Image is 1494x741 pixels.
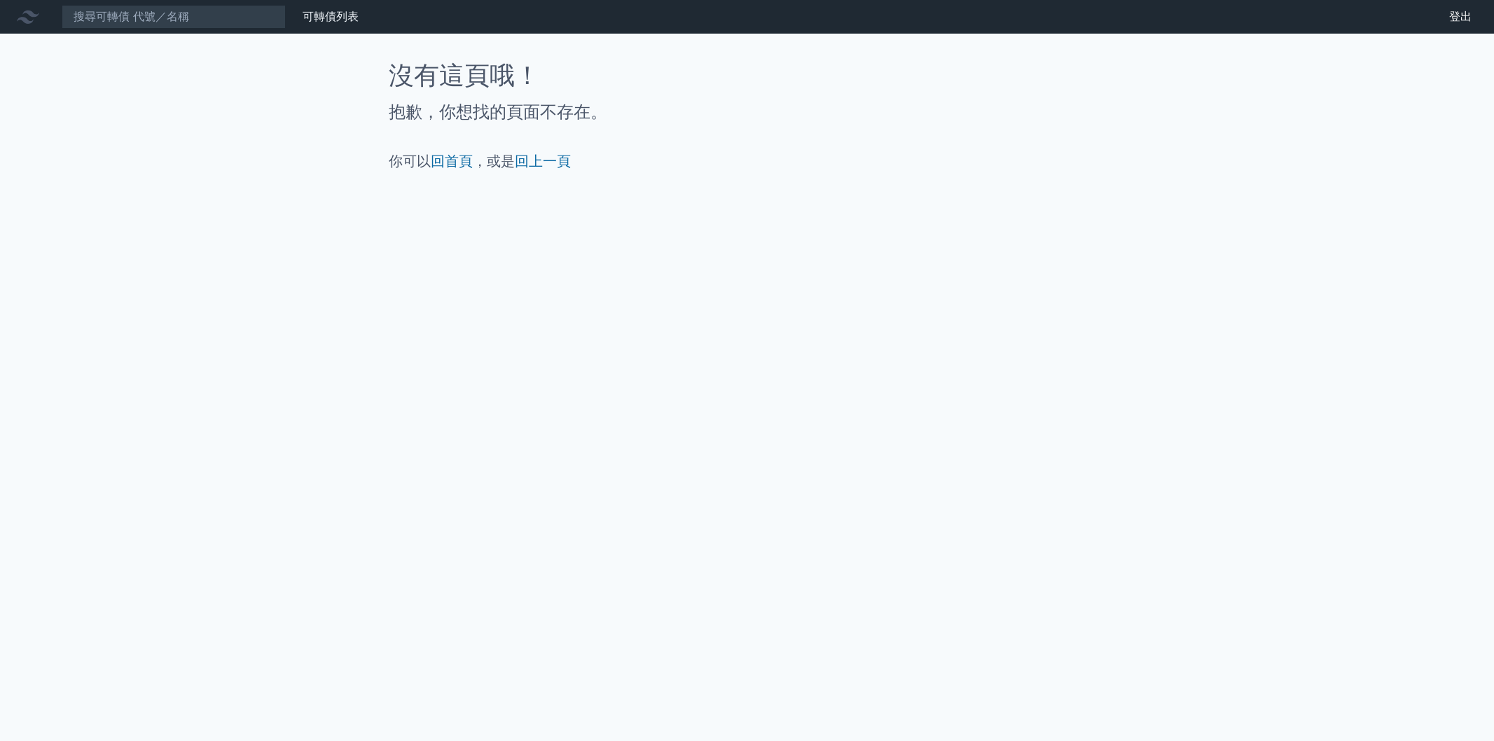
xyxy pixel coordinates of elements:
a: 回首頁 [431,153,473,169]
p: 你可以 ，或是 [389,151,1106,171]
a: 登出 [1438,6,1483,28]
a: 回上一頁 [515,153,571,169]
h2: 抱歉，你想找的頁面不存在。 [389,101,1106,123]
input: 搜尋可轉債 代號／名稱 [62,5,286,29]
a: 可轉債列表 [303,10,359,23]
h1: 沒有這頁哦！ [389,62,1106,90]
